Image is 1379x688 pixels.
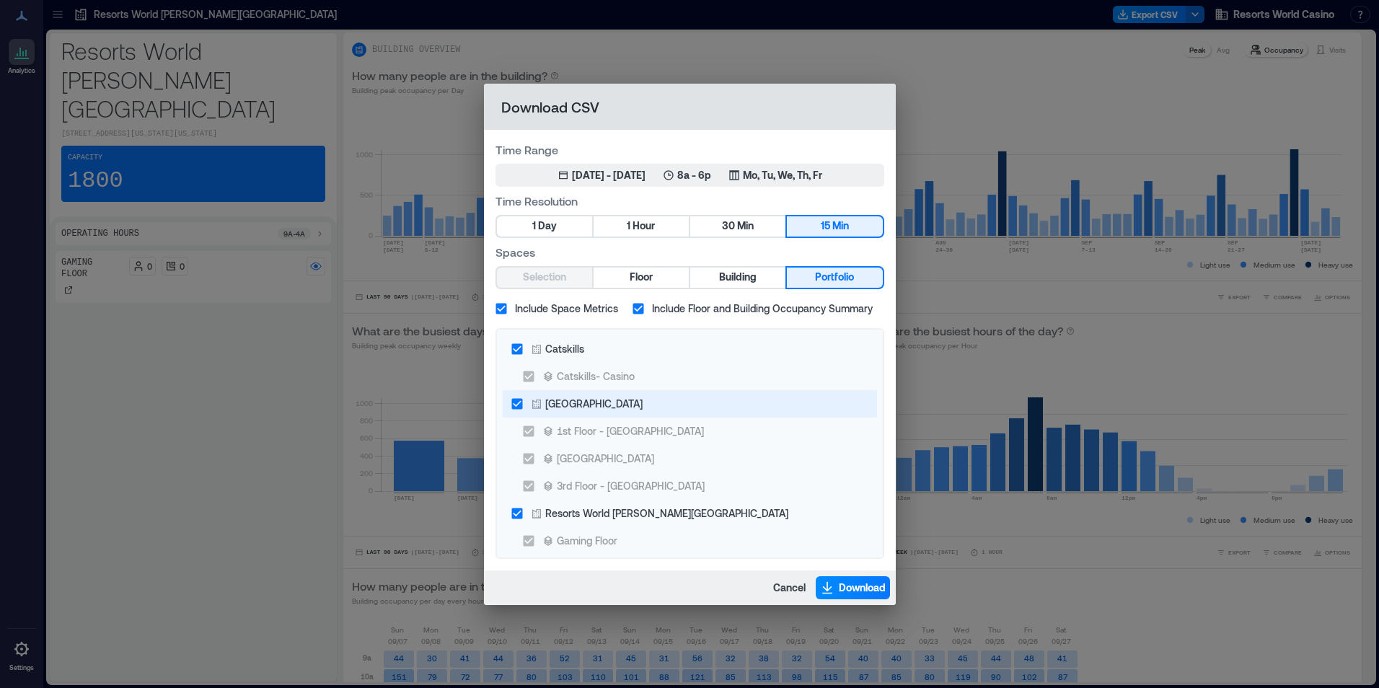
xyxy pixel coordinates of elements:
[545,396,643,411] div: [GEOGRAPHIC_DATA]
[769,576,810,599] button: Cancel
[495,193,884,209] label: Time Resolution
[787,268,882,288] button: Portfolio
[737,217,754,235] span: Min
[495,164,884,187] button: [DATE] - [DATE]8a - 6pMo, Tu, We, Th, Fr
[557,533,617,548] div: Gaming Floor
[497,216,592,237] button: 1 Day
[545,341,584,356] div: Catskills
[572,168,646,182] div: [DATE] - [DATE]
[557,369,635,384] div: Catskills- Casino
[532,217,536,235] span: 1
[773,581,806,595] span: Cancel
[839,581,886,595] span: Download
[557,451,654,466] div: [GEOGRAPHIC_DATA]
[816,576,890,599] button: Download
[719,268,757,286] span: Building
[743,168,822,182] p: Mo, Tu, We, Th, Fr
[545,506,788,521] div: Resorts World [PERSON_NAME][GEOGRAPHIC_DATA]
[594,216,689,237] button: 1 Hour
[722,217,735,235] span: 30
[821,217,830,235] span: 15
[594,268,689,288] button: Floor
[652,301,873,316] span: Include Floor and Building Occupancy Summary
[627,217,630,235] span: 1
[515,301,618,316] span: Include Space Metrics
[787,216,882,237] button: 15 Min
[495,141,884,158] label: Time Range
[677,168,711,182] p: 8a - 6p
[633,217,655,235] span: Hour
[538,217,557,235] span: Day
[690,216,785,237] button: 30 Min
[832,217,849,235] span: Min
[557,478,705,493] div: 3rd Floor - [GEOGRAPHIC_DATA]
[495,244,884,260] label: Spaces
[690,268,785,288] button: Building
[484,84,896,130] h2: Download CSV
[630,268,653,286] span: Floor
[815,268,854,286] span: Portfolio
[557,423,704,438] div: 1st Floor - [GEOGRAPHIC_DATA]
